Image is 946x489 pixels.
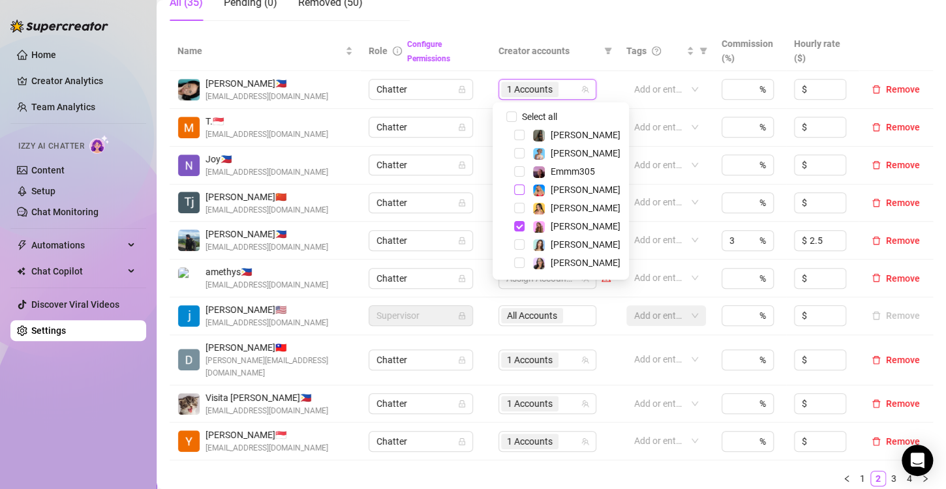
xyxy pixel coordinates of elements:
[533,203,545,215] img: Jocelyn
[886,436,920,447] span: Remove
[31,235,124,256] span: Automations
[551,185,620,195] span: [PERSON_NAME]
[31,70,136,91] a: Creator Analytics
[602,41,615,61] span: filter
[839,471,855,486] button: left
[514,185,525,195] span: Select tree node
[458,274,466,282] span: lock
[206,317,328,329] span: [EMAIL_ADDRESS][DOMAIN_NAME]
[626,44,647,58] span: Tags
[872,236,881,245] span: delete
[376,394,465,413] span: Chatter
[10,20,108,33] img: logo-BBDzfeDw.svg
[178,393,200,415] img: Visita Renz Edward
[31,261,124,282] span: Chat Copilot
[178,155,200,176] img: Joy
[376,269,465,288] span: Chatter
[866,119,925,135] button: Remove
[17,267,25,276] img: Chat Copilot
[514,203,525,213] span: Select tree node
[206,204,328,216] span: [EMAIL_ADDRESS][DOMAIN_NAME]
[866,233,925,248] button: Remove
[887,471,901,486] a: 3
[393,46,402,55] span: info-circle
[886,235,920,246] span: Remove
[886,355,920,365] span: Remove
[866,434,925,449] button: Remove
[872,160,881,170] span: delete
[206,303,328,317] span: [PERSON_NAME] 🇺🇸
[514,221,525,231] span: Select tree node
[206,355,353,379] span: [PERSON_NAME][EMAIL_ADDRESS][DOMAIN_NAME]
[458,85,466,93] span: lock
[206,227,328,241] span: [PERSON_NAME] 🇵🇭
[533,258,545,269] img: Sami
[206,279,328,291] span: [EMAIL_ADDRESS][DOMAIN_NAME]
[458,123,466,131] span: lock
[551,148,620,158] span: [PERSON_NAME]
[866,157,925,173] button: Remove
[866,271,925,286] button: Remove
[514,258,525,268] span: Select tree node
[501,434,558,449] span: 1 Accounts
[178,267,200,289] img: amethys
[376,231,465,250] span: Chatter
[551,130,620,140] span: [PERSON_NAME]
[458,237,466,244] span: lock
[206,265,328,279] span: amethys 🇵🇭
[581,356,589,364] span: team
[872,399,881,408] span: delete
[458,199,466,207] span: lock
[206,391,328,405] span: Visita [PERSON_NAME] 🇵🇭
[886,273,920,284] span: Remove
[551,239,620,250] span: [PERSON_NAME]
[206,340,353,355] span: [PERSON_NAME] 🇹🇼
[872,198,881,207] span: delete
[886,398,920,409] span: Remove
[31,165,65,175] a: Content
[376,193,465,213] span: Chatter
[872,123,881,132] span: delete
[206,114,328,128] span: T. 🇸🇬
[533,221,545,233] img: Ari
[652,46,661,55] span: question-circle
[206,428,328,442] span: [PERSON_NAME] 🇸🇬
[902,471,917,486] a: 4
[870,471,886,486] li: 2
[376,117,465,137] span: Chatter
[501,352,558,368] span: 1 Accounts
[872,437,881,446] span: delete
[178,230,200,251] img: John
[206,442,328,454] span: [EMAIL_ADDRESS][DOMAIN_NAME]
[517,110,562,124] span: Select all
[31,299,119,310] a: Discover Viral Videos
[170,31,361,71] th: Name
[369,46,388,56] span: Role
[866,195,925,211] button: Remove
[886,84,920,95] span: Remove
[551,166,595,177] span: Emmm305
[376,350,465,370] span: Chatter
[786,31,859,71] th: Hourly rate ($)
[507,82,553,96] span: 1 Accounts
[872,273,881,282] span: delete
[206,166,328,179] span: [EMAIL_ADDRESS][DOMAIN_NAME]
[902,471,917,486] li: 4
[376,432,465,451] span: Chatter
[31,207,99,217] a: Chat Monitoring
[581,85,589,93] span: team
[376,155,465,175] span: Chatter
[533,166,545,178] img: Emmm305
[458,312,466,319] span: lock
[886,198,920,208] span: Remove
[533,130,545,141] img: Brandy
[839,471,855,486] li: Previous Page
[886,160,920,170] span: Remove
[178,430,200,452] img: Yhaneena April
[501,81,558,97] span: 1 Accounts
[902,445,933,476] div: Open Intercom Messenger
[31,325,66,336] a: Settings
[458,356,466,364] span: lock
[18,140,84,153] span: Izzy AI Chatter
[917,471,933,486] li: Next Page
